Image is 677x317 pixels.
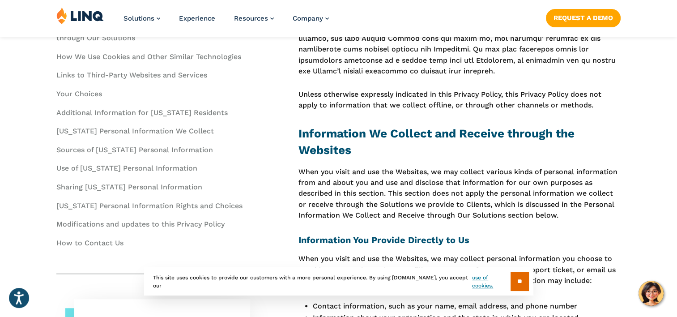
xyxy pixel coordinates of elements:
a: [US_STATE] Personal Information We Collect [56,127,214,135]
a: Company [293,14,329,22]
p: When you visit and use the Websites, we may collect various kinds of personal information from an... [298,167,621,221]
a: Links to Third-Party Websites and Services [56,71,207,79]
a: How to Contact Us [56,239,123,247]
span: Company [293,14,323,22]
h3: Information You Provide Directly to Us [298,233,621,247]
img: LINQ | K‑12 Software [56,7,104,24]
p: Unless otherwise expressly indicated in this Privacy Policy, this Privacy Policy does not apply t... [298,89,621,111]
a: [US_STATE] Personal Information Rights and Choices [56,201,243,210]
button: Hello, have a question? Let’s chat. [639,281,664,306]
nav: Primary Navigation [123,7,329,37]
a: Solutions [123,14,160,22]
a: How We Use Cookies and Other Similar Technologies [56,52,241,61]
a: Your Choices [56,90,102,98]
a: Sharing [US_STATE] Personal Information [56,183,202,191]
a: Modifications and updates to this Privacy Policy [56,220,225,228]
a: Request a Demo [546,9,621,27]
a: Use of [US_STATE] Personal Information [56,164,197,172]
h2: Information We Collect and Receive through the Websites [298,125,621,158]
a: Sources of [US_STATE] Personal Information [56,146,213,154]
a: use of cookies. [472,274,510,290]
div: This site uses cookies to provide our customers with a more personal experience. By using [DOMAIN... [144,267,533,296]
a: Resources [234,14,274,22]
nav: Button Navigation [546,7,621,27]
p: When you visit and use the Websites, we may collect personal information you choose to provide to... [298,253,621,286]
a: Experience [179,14,215,22]
span: Solutions [123,14,154,22]
span: Resources [234,14,268,22]
a: Additional Information for [US_STATE] Residents [56,108,228,117]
